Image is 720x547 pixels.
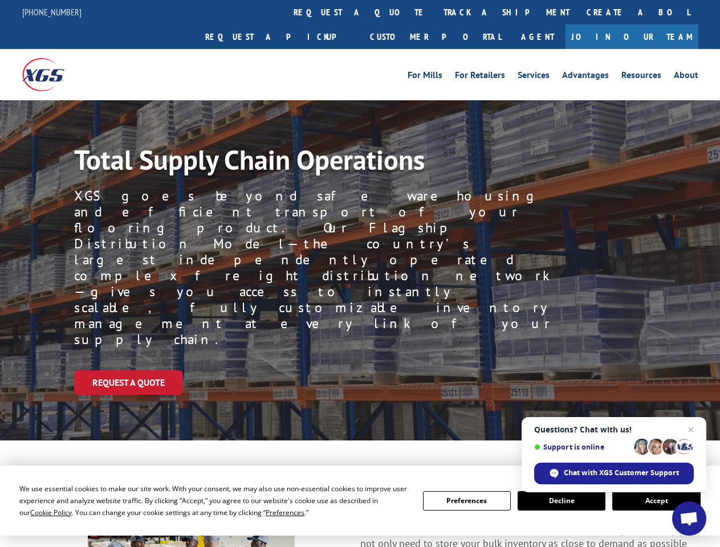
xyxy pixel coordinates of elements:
a: For Retailers [455,71,505,83]
div: We use essential cookies to make our site work. With your consent, we may also use non-essential ... [19,483,409,519]
button: Preferences [423,491,511,511]
h1: Total Supply Chain Operations [74,146,536,179]
a: [PHONE_NUMBER] [22,6,82,18]
p: XGS goes beyond safe warehousing and efficient transport of your flooring product. Our Flagship D... [74,188,552,348]
a: For Mills [408,71,442,83]
a: Advantages [562,71,609,83]
span: Questions? Chat with us! [534,425,694,434]
button: Decline [518,491,605,511]
span: Cookie Policy [30,508,72,517]
a: Services [518,71,550,83]
span: Chat with XGS Customer Support [534,463,694,484]
a: Open chat [672,501,706,536]
a: Join Our Team [566,25,698,49]
a: Request a Quote [74,370,183,395]
a: Resources [621,71,661,83]
span: Chat with XGS Customer Support [564,468,679,478]
span: Support is online [534,443,630,451]
a: About [674,71,698,83]
a: Customer Portal [361,25,510,49]
a: Agent [510,25,566,49]
button: Accept [612,491,700,511]
a: Request a pickup [197,25,361,49]
span: Preferences [266,508,304,517]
